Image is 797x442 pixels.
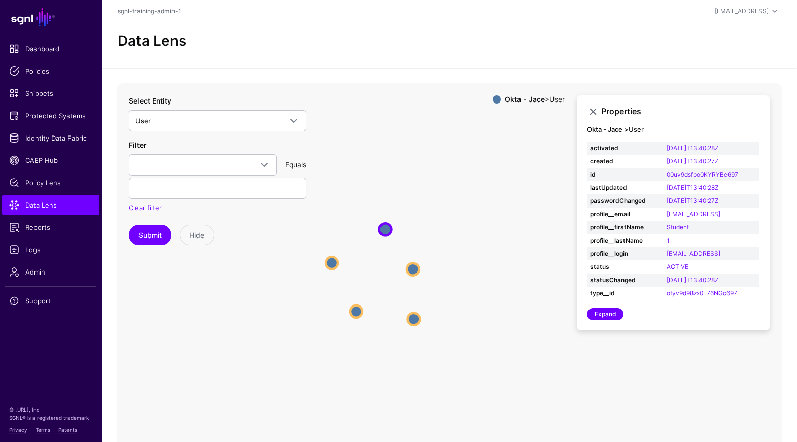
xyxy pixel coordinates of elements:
[667,236,669,244] a: 1
[667,276,718,284] a: [DATE]T13:40:28Z
[58,427,77,433] a: Patents
[505,95,545,104] strong: Okta - Jace
[590,183,661,192] strong: lastUpdated
[129,203,162,212] a: Clear filter
[2,61,99,81] a: Policies
[667,171,738,178] a: 00uv9dsfpo0KYRYBe697
[118,7,181,15] a: sgnl-training-admin-1
[9,427,27,433] a: Privacy
[590,157,661,166] strong: created
[2,150,99,171] a: CAEP Hub
[9,405,92,414] p: © [URL], Inc
[9,222,92,232] span: Reports
[118,32,186,50] h2: Data Lens
[590,210,661,219] strong: profile__email
[129,140,146,150] label: Filter
[9,178,92,188] span: Policy Lens
[135,117,151,125] span: User
[9,267,92,277] span: Admin
[667,144,718,152] a: [DATE]T13:40:28Z
[9,111,92,121] span: Protected Systems
[9,296,92,306] span: Support
[36,427,50,433] a: Terms
[667,263,688,270] a: ACTIVE
[9,88,92,98] span: Snippets
[180,225,214,245] button: Hide
[2,217,99,237] a: Reports
[6,6,95,28] a: SGNL
[9,414,92,422] p: SGNL® is a registered trademark
[9,245,92,255] span: Logs
[587,308,623,320] a: Expand
[590,144,661,153] strong: activated
[590,289,661,298] strong: type__id
[601,107,759,116] h3: Properties
[9,200,92,210] span: Data Lens
[2,173,99,193] a: Policy Lens
[9,133,92,143] span: Identity Data Fabric
[587,126,759,134] h4: User
[2,262,99,282] a: Admin
[667,184,718,191] a: [DATE]T13:40:28Z
[590,276,661,285] strong: statusChanged
[2,240,99,260] a: Logs
[715,7,769,16] div: [EMAIL_ADDRESS]
[9,155,92,165] span: CAEP Hub
[590,170,661,179] strong: id
[667,210,720,218] a: [EMAIL_ADDRESS]
[590,249,661,258] strong: profile__login
[667,197,718,205] a: [DATE]T13:40:27Z
[9,66,92,76] span: Policies
[503,95,567,104] div: > User
[590,262,661,271] strong: status
[590,236,661,245] strong: profile__lastName
[2,39,99,59] a: Dashboard
[587,125,629,133] strong: Okta - Jace >
[667,250,720,257] a: [EMAIL_ADDRESS]
[2,195,99,215] a: Data Lens
[129,95,171,106] label: Select Entity
[129,225,171,245] button: Submit
[667,157,718,165] a: [DATE]T13:40:27Z
[2,106,99,126] a: Protected Systems
[667,289,737,297] a: otyv9d98zx0E76NGc697
[9,44,92,54] span: Dashboard
[281,159,310,170] div: Equals
[590,223,661,232] strong: profile__firstName
[2,128,99,148] a: Identity Data Fabric
[667,223,689,231] a: Student
[2,83,99,104] a: Snippets
[590,196,661,206] strong: passwordChanged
